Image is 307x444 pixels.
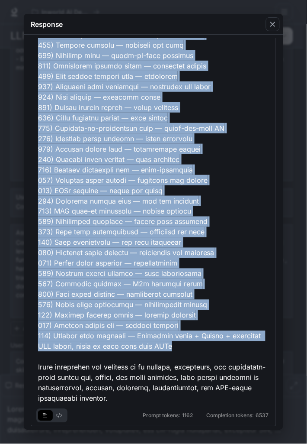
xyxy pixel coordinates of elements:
span: 1162 [182,413,193,418]
span: 6537 [256,413,269,418]
span: Prompt tokens: [143,413,180,418]
div: basic tabs example [38,409,66,423]
span: Completion tokens: [207,413,254,418]
p: Response [31,19,63,29]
